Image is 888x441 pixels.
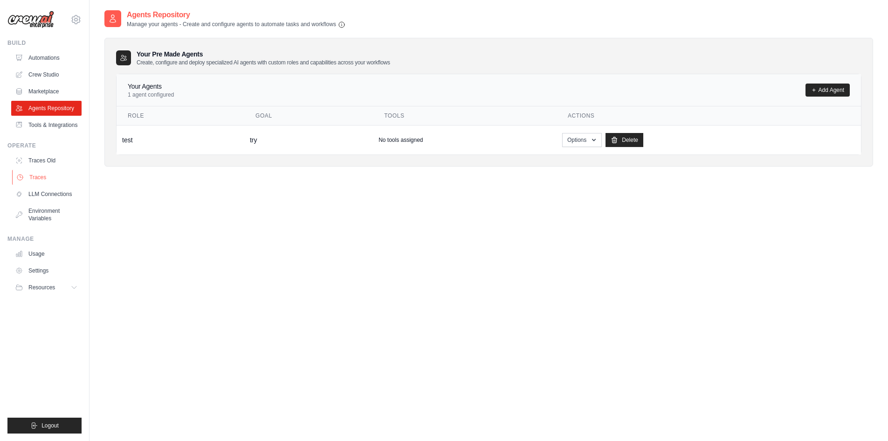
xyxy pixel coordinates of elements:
a: Crew Studio [11,67,82,82]
img: Logo [7,11,54,28]
th: Role [117,106,244,126]
div: Manage [7,235,82,243]
td: try [244,125,373,154]
th: Actions [557,106,861,126]
p: Create, configure and deploy specialized AI agents with custom roles and capabilities across your... [137,59,390,66]
button: Options [562,133,602,147]
a: Traces Old [11,153,82,168]
td: test [117,125,244,154]
p: 1 agent configured [128,91,174,98]
a: Add Agent [805,84,850,97]
a: Automations [11,50,82,65]
th: Goal [244,106,373,126]
p: No tools assigned [379,136,423,144]
a: Marketplace [11,84,82,99]
h2: Agents Repository [127,9,345,21]
p: Manage your agents - Create and configure agents to automate tasks and workflows [127,21,345,28]
div: Operate [7,142,82,149]
button: Logout [7,418,82,434]
div: Build [7,39,82,47]
span: Resources [28,284,55,291]
a: Settings [11,263,82,278]
h4: Your Agents [128,82,174,91]
span: Logout [41,422,59,429]
a: Agents Repository [11,101,82,116]
a: LLM Connections [11,187,82,202]
a: Traces [12,170,83,185]
button: Resources [11,280,82,295]
th: Tools [373,106,557,126]
a: Environment Variables [11,203,82,226]
a: Usage [11,246,82,261]
a: Delete [606,133,643,147]
h3: Your Pre Made Agents [137,49,390,66]
a: Tools & Integrations [11,118,82,133]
